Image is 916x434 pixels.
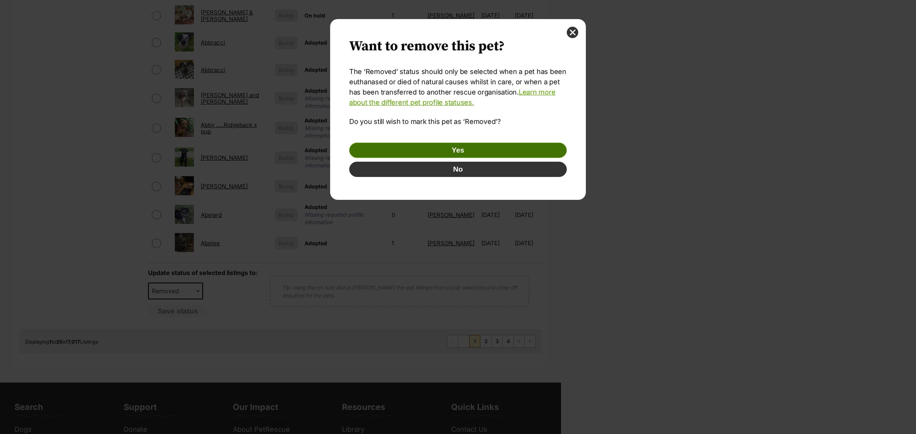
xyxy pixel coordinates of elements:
h2: Want to remove this pet? [349,38,567,55]
button: Yes [349,143,567,158]
button: close [567,27,578,38]
p: The ‘Removed’ status should only be selected when a pet has been euthanased or died of natural ca... [349,66,567,108]
p: Do you still wish to mark this pet as ‘Removed’? [349,116,567,127]
button: No [349,162,567,177]
a: Learn more about the different pet profile statuses. [349,88,555,106]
